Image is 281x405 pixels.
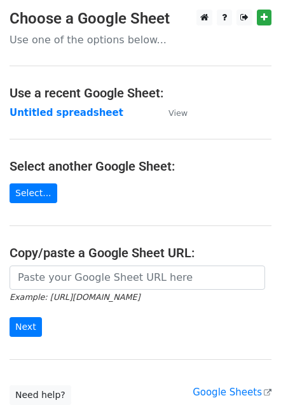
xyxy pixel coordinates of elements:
a: Need help? [10,385,71,405]
a: Untitled spreadsheet [10,107,123,118]
h3: Choose a Google Sheet [10,10,271,28]
input: Paste your Google Sheet URL here [10,266,265,290]
h4: Select another Google Sheet: [10,159,271,174]
input: Next [10,317,42,337]
small: Example: [URL][DOMAIN_NAME] [10,292,140,302]
h4: Use a recent Google Sheet: [10,85,271,101]
small: View [168,108,188,118]
h4: Copy/paste a Google Sheet URL: [10,245,271,260]
a: View [156,107,188,118]
a: Select... [10,183,57,203]
p: Use one of the options below... [10,33,271,46]
a: Google Sheets [193,387,271,398]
